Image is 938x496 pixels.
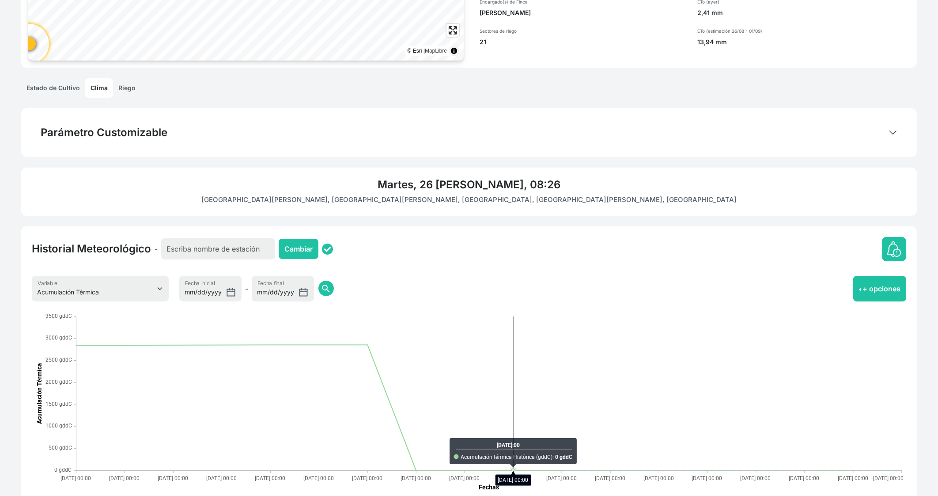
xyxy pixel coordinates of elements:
a: Clima [85,78,113,98]
text: [DATE] 00:00 [789,475,820,481]
text: [DATE] 00:00 [873,475,904,481]
span: - [155,244,158,254]
text: [DATE] 00:00 [449,475,480,481]
text: [DATE] 00:00 [838,475,868,481]
g: Acumulación térmica Histórica (gddC),Line series with 11 data points [76,345,562,470]
text: [DATE] 00:00 [109,475,140,481]
text: [DATE] 00:00 [303,475,334,481]
a: Estado de Cultivo [21,78,85,98]
text: [DATE] 00:00 [206,475,237,481]
text: 0 gddC [55,467,72,473]
p: 21 [480,38,687,46]
p: ETo (estimación 26/08 - 01/09) [697,28,910,34]
text: 500 gddC [49,445,72,451]
span: - [245,283,248,294]
text: [DATE] 00:00 [546,475,577,481]
input: Escriba nombre de estación [161,238,275,259]
text: 2000 gddC [45,379,72,385]
text: Acumulación Térmica [36,363,43,424]
text: [DATE] 00:00 [741,475,771,481]
div: Map marker [23,37,36,50]
button: search [318,281,334,296]
h4: Historial Meteorológico [32,242,151,256]
text: 1500 gddC [45,401,72,407]
text: 3000 gddC [45,335,72,341]
p: 13,94 mm [697,38,910,46]
text: 1000 gddC [45,423,72,429]
p: Sectores de riego [480,28,687,34]
text: [DATE] 00:00 [158,475,188,481]
button: Parámetro Customizable [32,119,906,146]
text: 3500 gddC [45,313,72,319]
div: © Esri | [408,46,447,55]
button: + opciones [853,276,906,301]
text: Fechas [479,484,499,491]
summary: Toggle attribution [449,46,459,56]
a: Riego [113,78,141,98]
p: 2,41 mm [697,8,910,17]
button: Enter fullscreen [446,24,459,37]
text: [DATE] 00:00 [643,475,674,481]
text: [DATE] 00:00 [692,475,722,481]
text: [DATE] 00:00 [255,475,285,481]
h4: Martes, 26 [PERSON_NAME], 08:26 [32,178,906,191]
text: [DATE] 00:00 [498,475,528,481]
span: search [321,283,332,294]
a: MapLibre [425,48,447,54]
h4: Parámetro Customizable [41,126,167,139]
text: [DATE] 00:00 [61,475,91,481]
text: [DATE] 00:00 [401,475,431,481]
text: [DATE] 00:00 [352,475,382,481]
span: [PERSON_NAME] [480,9,531,16]
img: status [322,244,333,255]
text: [DATE] 00:00 [595,475,625,481]
p: [GEOGRAPHIC_DATA][PERSON_NAME], [GEOGRAPHIC_DATA][PERSON_NAME], [GEOGRAPHIC_DATA], [GEOGRAPHIC_DA... [32,195,906,205]
text: 2500 gddC [45,357,72,363]
button: Cambiar [279,239,318,259]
